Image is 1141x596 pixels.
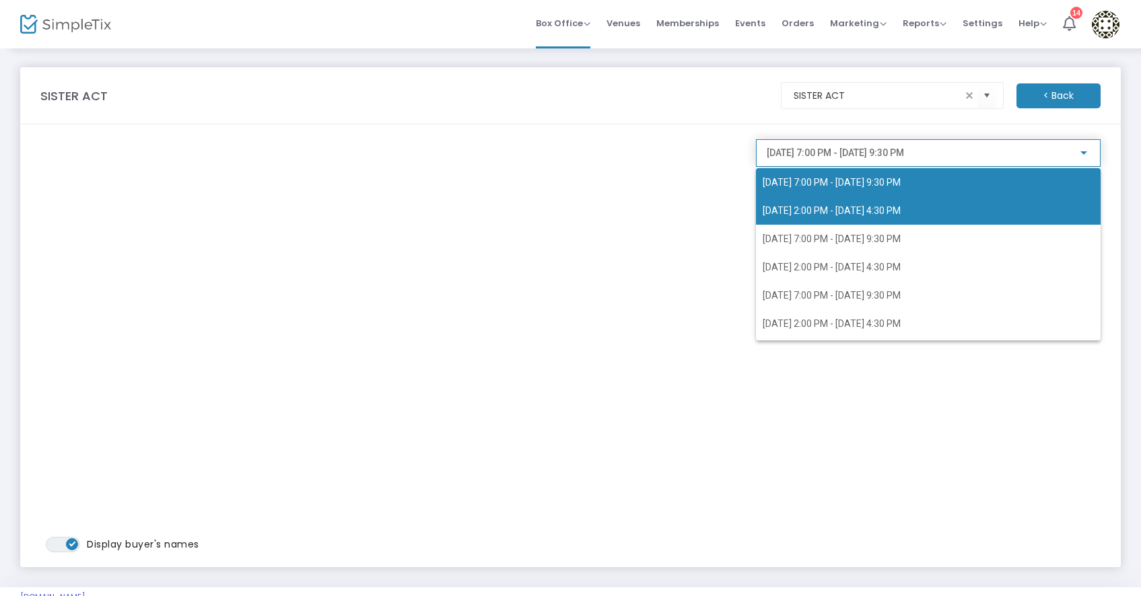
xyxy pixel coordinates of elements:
span: [DATE] 2:00 PM - [DATE] 4:30 PM [763,205,901,216]
span: [DATE] 2:00 PM - [DATE] 4:30 PM [763,318,901,329]
span: [DATE] 7:00 PM - [DATE] 9:30 PM [763,177,901,188]
span: [DATE] 7:00 PM - [DATE] 9:30 PM [763,290,901,301]
span: [DATE] 7:00 PM - [DATE] 9:30 PM [763,233,901,244]
span: [DATE] 2:00 PM - [DATE] 4:30 PM [763,262,901,272]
